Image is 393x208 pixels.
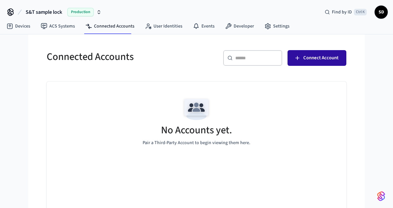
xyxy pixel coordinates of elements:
span: SD [375,6,387,18]
a: Connected Accounts [80,20,140,32]
span: Ctrl K [354,9,367,15]
a: User Identities [140,20,188,32]
div: Find by IDCtrl K [319,6,372,18]
h5: Connected Accounts [47,50,193,64]
img: Team Empty State [182,95,211,124]
button: Connect Account [288,50,346,66]
a: Settings [259,20,295,32]
span: Find by ID [332,9,352,15]
a: ACS Systems [35,20,80,32]
img: SeamLogoGradient.69752ec5.svg [377,191,385,201]
span: Production [67,8,94,16]
span: Connect Account [303,54,338,62]
h5: No Accounts yet. [161,123,232,137]
a: Events [188,20,220,32]
a: Devices [1,20,35,32]
button: SD [375,6,388,19]
a: Developer [220,20,259,32]
p: Pair a Third-Party Account to begin viewing them here. [143,140,250,146]
span: S&T sample lock [26,8,62,16]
